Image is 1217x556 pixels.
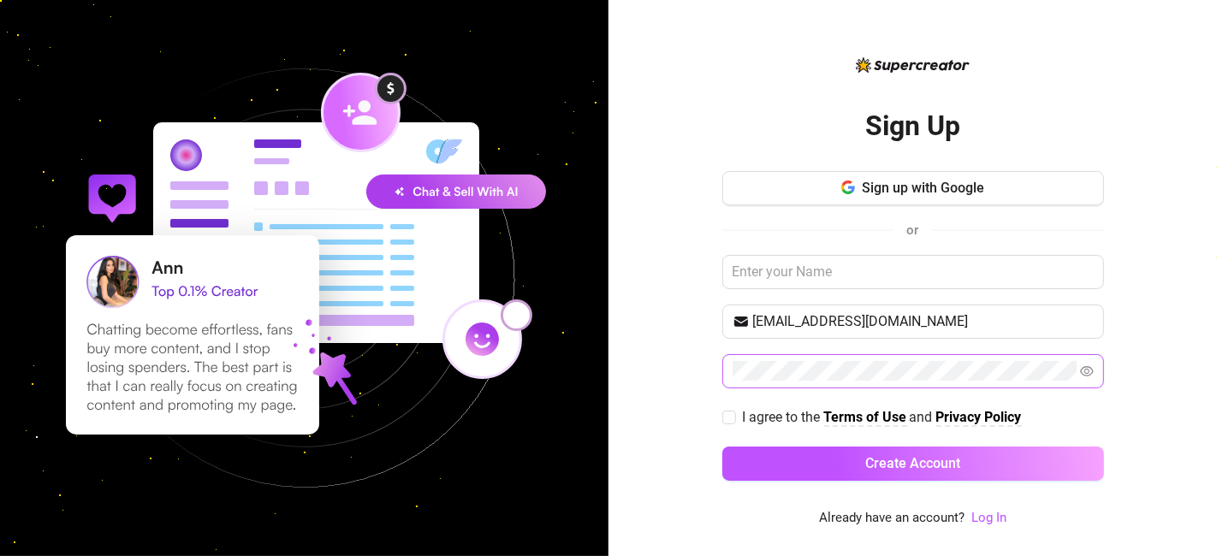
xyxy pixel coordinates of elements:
img: logo-BBDzfeDw.svg [856,57,970,73]
a: Log In [971,508,1006,529]
span: and [910,409,936,425]
input: Your email [753,311,1094,332]
span: I agree to the [743,409,824,425]
strong: Privacy Policy [936,409,1022,425]
span: Create Account [865,455,960,471]
strong: Terms of Use [824,409,907,425]
span: or [907,222,919,238]
a: Privacy Policy [936,409,1022,427]
a: Terms of Use [824,409,907,427]
a: Log In [971,510,1006,525]
input: Enter your Name [722,255,1104,289]
h2: Sign Up [865,109,960,144]
span: eye [1080,364,1094,378]
span: Already have an account? [819,508,965,529]
button: Create Account [722,447,1104,481]
span: Sign up with Google [862,180,984,196]
button: Sign up with Google [722,171,1104,205]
